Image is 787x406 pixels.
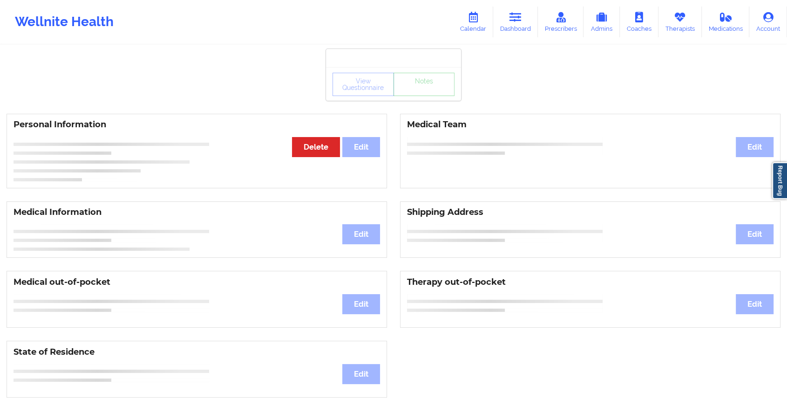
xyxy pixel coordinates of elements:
[14,277,380,288] h3: Medical out-of-pocket
[407,119,773,130] h3: Medical Team
[658,7,702,37] a: Therapists
[493,7,538,37] a: Dashboard
[453,7,493,37] a: Calendar
[407,277,773,288] h3: Therapy out-of-pocket
[772,162,787,199] a: Report Bug
[14,207,380,218] h3: Medical Information
[702,7,750,37] a: Medications
[749,7,787,37] a: Account
[583,7,620,37] a: Admins
[538,7,584,37] a: Prescribers
[620,7,658,37] a: Coaches
[407,207,773,218] h3: Shipping Address
[14,347,380,358] h3: State of Residence
[292,137,340,157] button: Delete
[14,119,380,130] h3: Personal Information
